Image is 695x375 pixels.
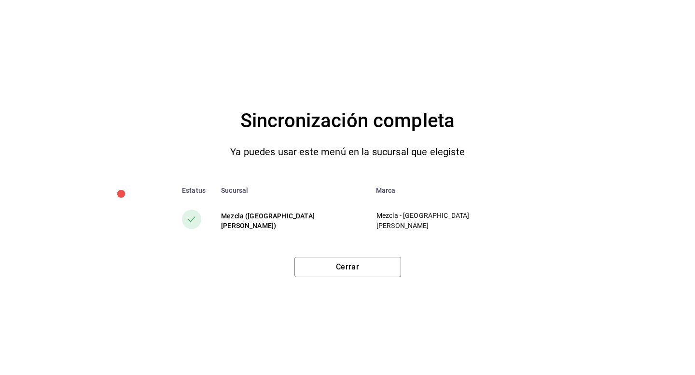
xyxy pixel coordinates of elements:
[221,211,361,230] div: Mezcla ([GEOGRAPHIC_DATA][PERSON_NAME])
[376,211,513,231] p: Mezcla - [GEOGRAPHIC_DATA][PERSON_NAME]
[230,144,465,160] p: Ya puedes usar este menú en la sucursal que elegiste
[167,179,213,202] th: Estatus
[213,179,368,202] th: Sucursal
[368,179,528,202] th: Marca
[240,106,455,136] h4: Sincronización completa
[294,257,401,277] button: Cerrar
